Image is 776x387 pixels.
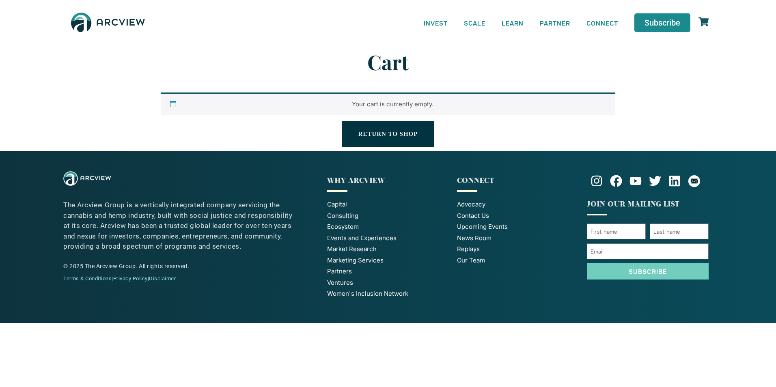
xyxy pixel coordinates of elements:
a: Consulting [327,211,449,221]
span: Capital [327,200,347,209]
div: CONNECT [457,175,579,186]
span: Events and Experiences [327,234,397,243]
a: Contact Us [457,211,579,221]
a: Marketing Services [327,256,449,265]
input: Email [587,243,709,259]
span: Partners [327,267,352,276]
a: Women's Inclusion Network [327,289,449,299]
span: Ventures [327,278,353,288]
span: Upcoming Events [457,222,508,232]
a: Upcoming Events [457,222,579,232]
a: Ecosystem [327,222,449,232]
a: Replays [457,245,579,254]
div: | | [63,275,293,283]
a: Return to shop [342,121,434,147]
span: Replays [457,245,480,254]
span: Women's Inclusion Network [327,289,408,299]
span: Advocacy [457,200,485,209]
span: News Room [457,234,491,243]
p: The Arcview Group is a vertically integrated company servicing the cannabis and hemp industry, bu... [63,200,293,252]
a: LEARN [494,14,532,32]
nav: Menu [416,14,626,32]
input: Last name [650,224,709,239]
a: Advocacy [457,200,579,209]
a: Subscribe [634,13,690,32]
div: © 2025 The Arcview Group. All rights reserved. [63,262,293,271]
div: Your cart is currently empty. [161,92,615,115]
span: Contact Us [457,211,489,221]
h1: Cart [169,50,607,74]
a: CONNECT [578,14,626,32]
img: The Arcview Group [67,8,149,38]
a: SCALE [456,14,494,32]
a: Our Team [457,256,579,265]
a: Partners [327,267,449,276]
a: Capital [327,200,449,209]
span: Marketing Services [327,256,384,265]
span: Subscribe [645,19,680,27]
a: Disclaimer [149,275,176,282]
a: Ventures [327,278,449,288]
span: Ecosystem [327,222,359,232]
p: WHY ARCVIEW [327,175,449,186]
a: Events and Experiences [327,234,449,243]
a: Terms & Conditions [63,275,112,282]
a: PARTNER [532,14,578,32]
span: Consulting [327,211,358,221]
span: Subscribe [629,268,667,275]
button: Subscribe [587,263,709,279]
span: Market Research [327,245,377,254]
p: JOIN OUR MAILING LIST [587,199,709,210]
a: News Room [457,234,579,243]
span: Our Team [457,256,485,265]
a: INVEST [416,14,456,32]
a: Market Research [327,245,449,254]
a: Privacy Policy [113,275,148,282]
input: First name [587,224,646,239]
img: The Arcview Group [63,171,111,186]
